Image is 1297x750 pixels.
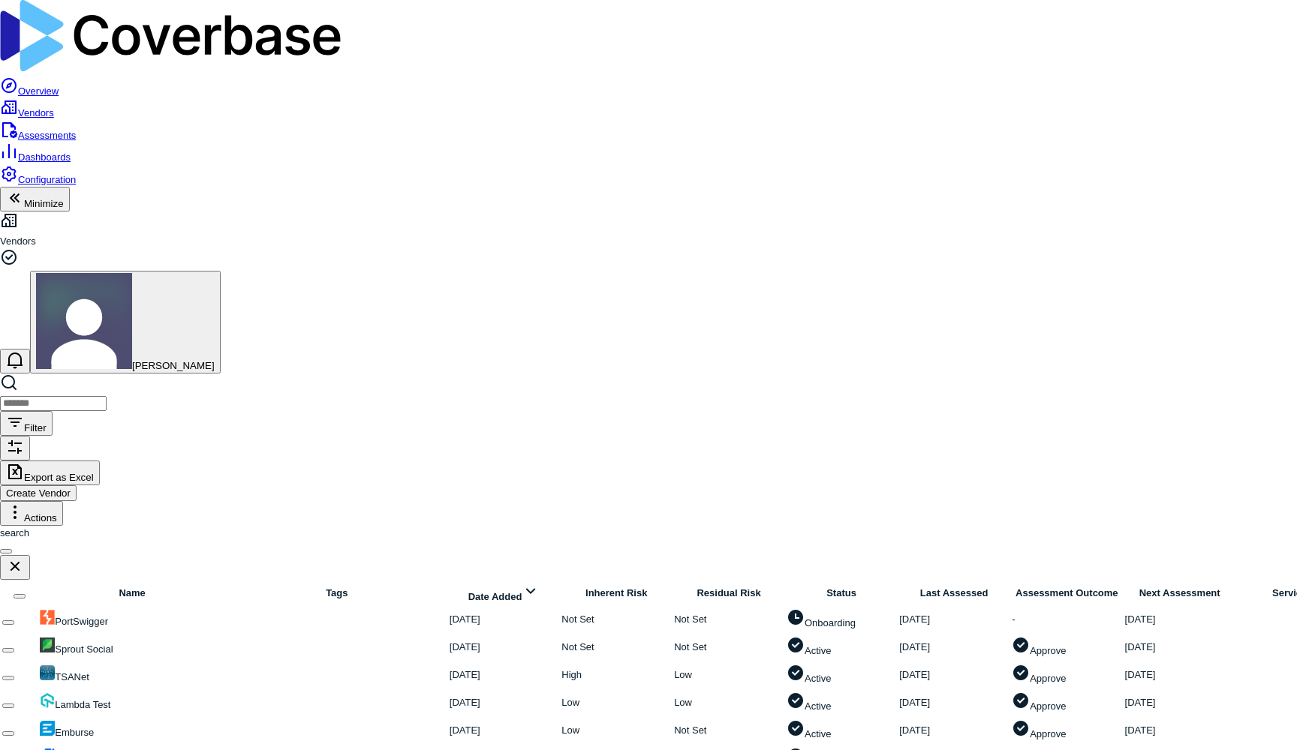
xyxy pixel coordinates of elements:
span: [DATE] [1125,641,1156,652]
span: [DATE] [1125,613,1156,625]
span: Not Set [561,641,594,652]
button: Prateek Paliwal avatar[PERSON_NAME] [30,271,221,373]
span: [DATE] [899,697,930,708]
img: https://sproutsocial.com/ [40,637,55,652]
span: Not Set [674,613,706,625]
span: Active [787,700,831,712]
span: [DATE] [450,669,480,680]
span: TSANet [55,671,89,682]
span: [DATE] [899,613,930,625]
span: Approve [1030,728,1066,739]
div: Tags [227,586,447,601]
span: Overview [18,85,59,97]
img: https://tsanet.org/ [40,665,55,680]
span: Minimize [24,198,64,209]
div: Residual Risk [674,586,784,601]
span: Not Set [674,641,706,652]
div: Name [40,586,224,601]
div: Next Assessment [1125,586,1235,601]
span: Onboarding [787,617,856,628]
span: Vendors [18,107,54,118]
span: Lambda Test [55,699,110,710]
span: [DATE] [899,641,930,652]
span: Active [787,673,831,684]
span: [DATE] [1125,697,1156,708]
span: Emburse [55,727,94,738]
img: https://lambdatest.com/ [40,693,55,708]
span: Active [787,728,831,739]
span: [DATE] [899,724,930,736]
span: Not Set [561,613,594,625]
span: Approve [1030,673,1066,684]
span: Assessments [18,130,76,141]
span: Low [674,669,692,680]
div: Last Assessed [899,586,1009,601]
span: Sprout Social [55,643,113,655]
span: Configuration [18,174,76,185]
div: Date Added [450,582,559,604]
span: [DATE] [1125,669,1156,680]
img: Prateek Paliwal avatar [36,273,132,369]
img: https://emburse.com/ [40,721,55,736]
span: Not Set [674,724,706,736]
span: [PERSON_NAME] [132,360,215,371]
span: PortSwigger [55,616,108,627]
span: [DATE] [450,697,480,708]
span: [DATE] [899,669,930,680]
span: Approve [1030,645,1066,656]
div: Status [787,586,896,601]
span: Low [561,697,579,708]
span: [DATE] [450,613,480,625]
span: High [561,669,582,680]
span: [DATE] [450,641,480,652]
span: Filter [24,422,47,433]
span: [DATE] [1125,724,1156,736]
span: [DATE] [450,724,480,736]
td: - [1011,607,1122,633]
div: Inherent Risk [561,586,671,601]
span: Low [561,724,579,736]
span: Low [674,697,692,708]
div: Assessment Outcome [1012,586,1121,601]
span: Active [787,645,831,656]
span: Dashboards [18,151,71,163]
span: Approve [1030,700,1066,712]
img: https://portswigger.net/ [40,610,55,625]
